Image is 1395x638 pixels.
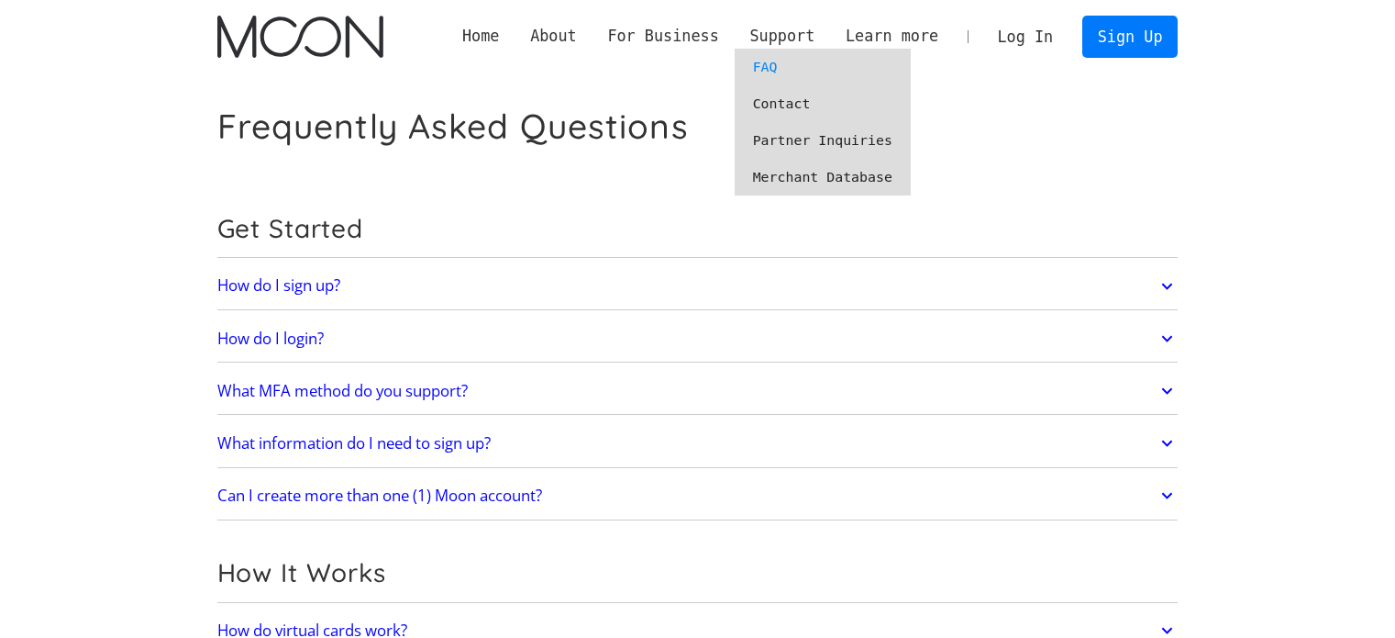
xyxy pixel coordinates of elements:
[735,49,911,196] nav: Support
[592,25,735,48] div: For Business
[735,25,830,48] div: Support
[735,122,911,159] a: Partner Inquiries
[217,557,1179,588] h2: How It Works
[447,25,515,48] a: Home
[607,25,718,48] div: For Business
[217,319,1179,358] a: How do I login?
[217,106,689,147] h1: Frequently Asked Questions
[530,25,577,48] div: About
[217,487,542,505] h2: Can I create more than one (1) Moon account?
[217,213,1179,244] h2: Get Started
[217,16,383,58] img: Moon Logo
[217,276,340,295] h2: How do I sign up?
[735,49,911,85] a: FAQ
[735,159,911,196] a: Merchant Database
[217,434,491,453] h2: What information do I need to sign up?
[217,330,324,348] h2: How do I login?
[217,476,1179,515] a: Can I create more than one (1) Moon account?
[217,267,1179,306] a: How do I sign up?
[217,382,468,400] h2: What MFA method do you support?
[515,25,592,48] div: About
[749,25,814,48] div: Support
[217,16,383,58] a: home
[1082,16,1178,57] a: Sign Up
[217,372,1179,410] a: What MFA method do you support?
[846,25,938,48] div: Learn more
[830,25,954,48] div: Learn more
[735,85,911,122] a: Contact
[217,424,1179,463] a: What information do I need to sign up?
[982,17,1068,57] a: Log In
